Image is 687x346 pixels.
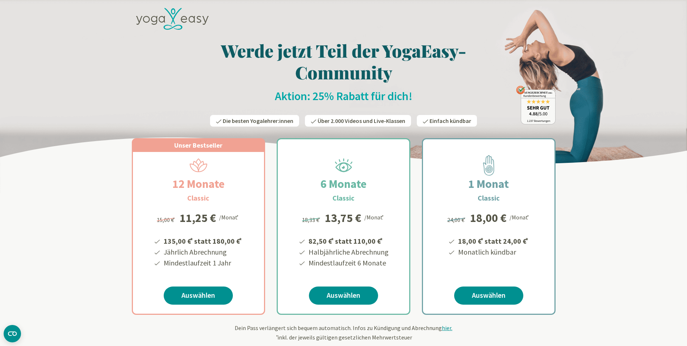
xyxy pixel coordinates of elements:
[163,258,243,268] li: Mindestlaufzeit 1 Jahr
[302,216,321,223] span: 18,33 €
[442,324,452,331] span: hier.
[510,212,530,222] div: /Monat
[164,287,233,305] a: Auswählen
[457,234,529,247] li: 18,00 € statt 24,00 €
[223,117,293,124] span: Die besten Yogalehrer:innen
[307,258,389,268] li: Mindestlaufzeit 6 Monate
[4,325,21,342] button: CMP-Widget öffnen
[303,175,384,193] h2: 6 Monate
[132,89,556,103] h2: Aktion: 25% Rabatt für dich!
[364,212,385,222] div: /Monat
[275,334,412,341] span: inkl. der jeweils gültigen gesetzlichen Mehrwertsteuer
[157,216,176,223] span: 15,00 €
[447,216,466,223] span: 24,00 €
[454,287,523,305] a: Auswählen
[174,141,222,149] span: Unser Bestseller
[430,117,471,124] span: Einfach kündbar
[332,193,355,203] h3: Classic
[163,234,243,247] li: 135,00 € statt 180,00 €
[180,212,216,224] div: 11,25 €
[307,247,389,258] li: Halbjährliche Abrechnung
[309,287,378,305] a: Auswählen
[163,247,243,258] li: Jährlich Abrechnung
[451,175,526,193] h2: 1 Monat
[132,324,556,342] div: Dein Pass verlängert sich bequem automatisch. Infos zu Kündigung und Abrechnung
[155,175,242,193] h2: 12 Monate
[478,193,500,203] h3: Classic
[307,234,389,247] li: 82,50 € statt 110,00 €
[516,86,556,124] img: ausgezeichnet_badge.png
[187,193,209,203] h3: Classic
[318,117,405,124] span: Über 2.000 Videos und Live-Klassen
[325,212,361,224] div: 13,75 €
[457,247,529,258] li: Monatlich kündbar
[219,212,240,222] div: /Monat
[470,212,507,224] div: 18,00 €
[132,40,556,83] h1: Werde jetzt Teil der YogaEasy-Community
